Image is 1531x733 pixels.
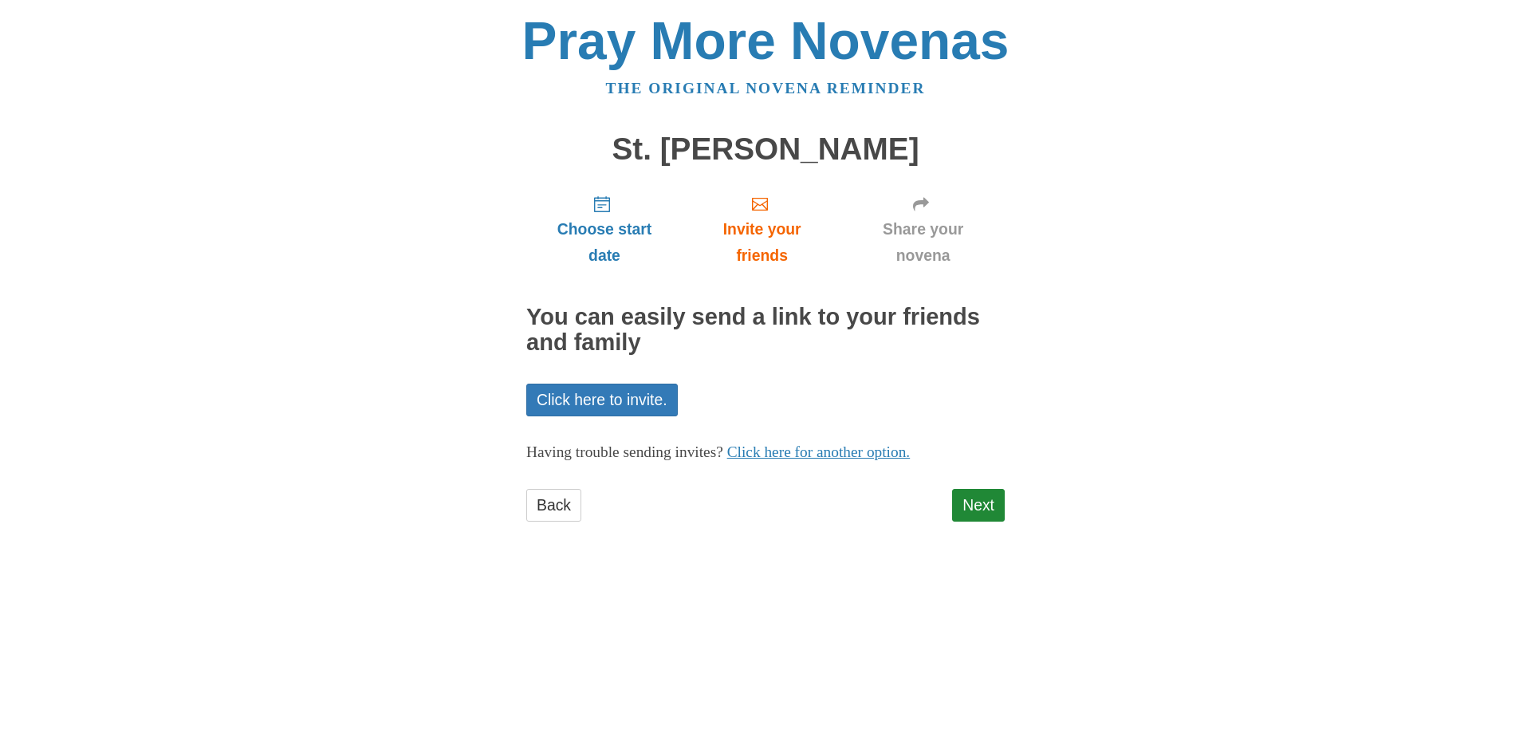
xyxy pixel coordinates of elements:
[526,384,678,416] a: Click here to invite.
[606,80,926,97] a: The original novena reminder
[526,132,1005,167] h1: St. [PERSON_NAME]
[526,305,1005,356] h2: You can easily send a link to your friends and family
[857,216,989,269] span: Share your novena
[952,489,1005,522] a: Next
[699,216,825,269] span: Invite your friends
[526,443,723,460] span: Having trouble sending invites?
[526,182,683,277] a: Choose start date
[526,489,581,522] a: Back
[683,182,841,277] a: Invite your friends
[522,11,1010,70] a: Pray More Novenas
[841,182,1005,277] a: Share your novena
[727,443,911,460] a: Click here for another option.
[542,216,667,269] span: Choose start date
